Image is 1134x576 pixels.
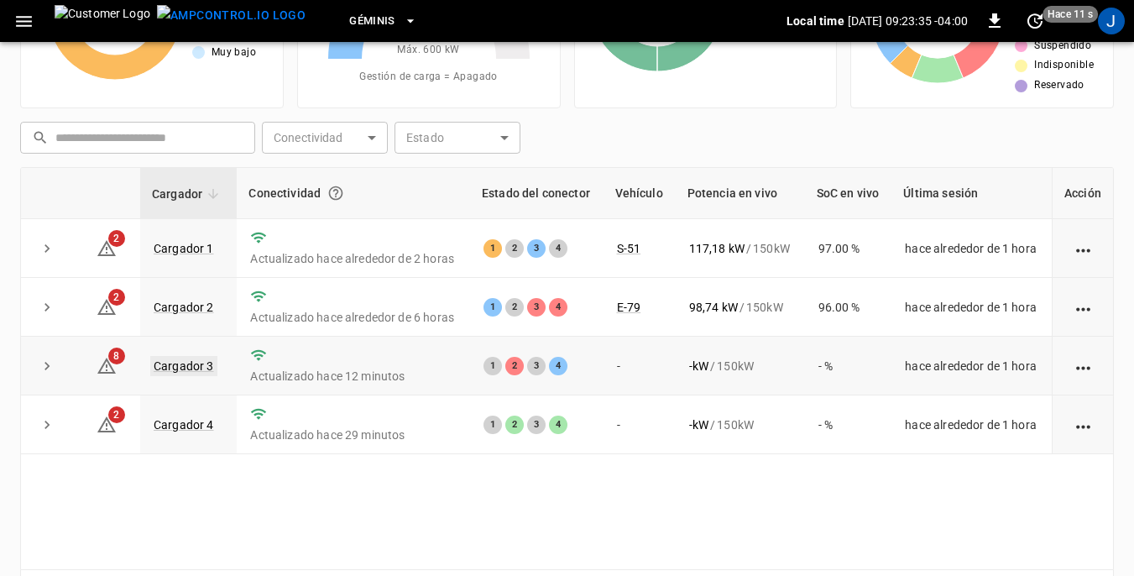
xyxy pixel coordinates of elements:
[689,416,708,433] p: -
[689,299,792,316] div: /
[549,298,567,317] div: 4
[1098,8,1125,34] div: icono de perfil
[483,416,502,434] div: 1
[55,5,150,37] img: Customer Logo
[342,5,424,38] button: Géminis
[250,368,457,385] p: Actualizado hace 12 minutos
[746,299,783,316] font: 150 kW
[692,359,708,373] font: kW
[527,416,546,434] div: 3
[154,242,214,255] a: Cargador 1
[97,299,117,312] a: 2
[248,183,321,203] font: Conectividad
[786,13,844,29] p: Local time
[1043,6,1098,23] span: Hace 11 s
[549,357,567,375] div: 4
[1034,57,1094,74] span: Indisponible
[1073,416,1094,433] div: Opciones de celda de acción
[891,219,1052,278] td: hace alrededor de 1 hora
[321,178,351,208] button: Conexión entre el cargador y nuestro software.
[717,358,754,374] font: 150 kW
[34,295,60,320] button: Expandir fila
[34,236,60,261] button: Expandir fila
[108,406,125,423] span: 2
[470,168,604,219] th: Estado del conector
[483,298,502,317] div: 1
[34,353,60,379] button: Expandir fila
[349,12,395,31] span: Géminis
[689,416,792,433] div: /
[250,427,457,443] p: Actualizado hace 29 minutos
[717,416,754,433] font: 150 kW
[1034,77,1084,94] span: Reservado
[154,301,214,314] a: Cargador 2
[527,298,546,317] div: 3
[805,395,892,454] td: - %
[150,356,217,376] a: Cargador 3
[689,240,792,257] div: /
[676,168,805,219] th: Potencia en vivo
[154,418,214,432] a: Cargador 4
[97,240,117,254] a: 2
[891,395,1052,454] td: hace alrededor de 1 hora
[604,337,676,395] td: -
[604,168,676,219] th: Vehículo
[505,298,524,317] div: 2
[97,417,117,431] a: 2
[891,278,1052,337] td: hace alrededor de 1 hora
[604,395,676,454] td: -
[152,184,224,204] span: Cargador
[1073,299,1094,316] div: Opciones de celda de acción
[1034,38,1091,55] span: Suspendido
[483,239,502,258] div: 1
[483,357,502,375] div: 1
[848,13,968,29] p: [DATE] 09:23:35 -04:00
[692,418,708,432] font: kW
[891,337,1052,395] td: hace alrededor de 1 hora
[527,357,546,375] div: 3
[753,240,790,257] font: 150 kW
[108,230,125,247] span: 2
[617,242,641,255] a: S-51
[212,45,256,61] span: Muy bajo
[805,337,892,395] td: - %
[1052,168,1113,219] th: Acción
[549,239,567,258] div: 4
[250,250,457,267] p: Actualizado hace alrededor de 2 horas
[359,69,497,86] span: Gestión de carga = Apagado
[108,289,125,306] span: 2
[34,412,60,437] button: Expandir fila
[108,348,125,364] span: 8
[397,42,459,59] span: Máx. 600 kW
[689,240,745,257] p: 117,18 kW
[805,278,892,337] td: 96.00 %
[689,299,738,316] p: 98,74 kW
[1073,240,1094,257] div: Opciones de celda de acción
[617,301,641,314] a: E-79
[527,239,546,258] div: 3
[250,309,457,326] p: Actualizado hace alrededor de 6 horas
[152,184,202,204] font: Cargador
[549,416,567,434] div: 4
[505,357,524,375] div: 2
[1022,8,1048,34] button: Establecer intervalo de actualización
[97,359,117,372] a: 8
[157,5,306,26] img: ampcontrol.io logo
[505,239,524,258] div: 2
[1073,358,1094,374] div: Opciones de celda de acción
[505,416,524,434] div: 2
[805,168,892,219] th: SoC en vivo
[891,168,1052,219] th: Última sesión
[689,358,708,374] p: -
[689,358,792,374] div: /
[805,219,892,278] td: 97.00 %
